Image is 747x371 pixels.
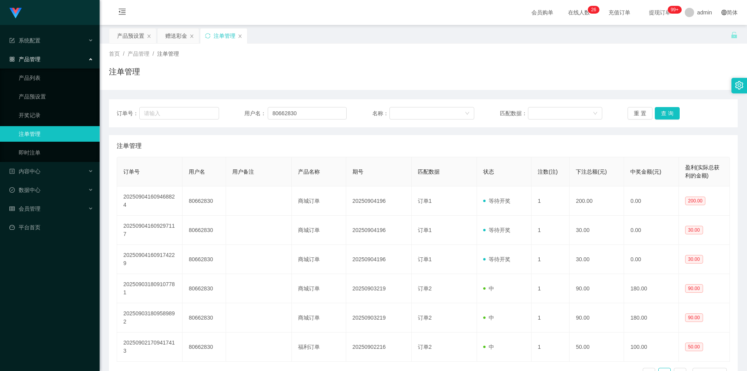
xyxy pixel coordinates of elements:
td: 20250903219 [346,274,412,303]
td: 202509041609468824 [117,186,182,216]
td: 1 [531,332,570,362]
span: 数据中心 [9,187,40,193]
td: 1 [531,186,570,216]
td: 80662830 [182,303,226,332]
i: 图标: profile [9,169,15,174]
i: 图标: table [9,206,15,211]
span: 中 [483,315,494,321]
td: 202509031809107781 [117,274,182,303]
span: 内容中心 [9,168,40,174]
span: 盈利(实际总获利的金额) [685,164,720,179]
span: 期号 [352,169,363,175]
span: 提现订单 [645,10,675,15]
td: 0.00 [624,216,679,245]
span: 匹配数据 [418,169,440,175]
span: 90.00 [685,313,703,322]
td: 90.00 [570,274,624,303]
span: 50.00 [685,343,703,351]
input: 请输入 [139,107,219,120]
td: 1 [531,274,570,303]
sup: 26 [588,6,599,14]
span: 订单2 [418,285,432,292]
td: 50.00 [570,332,624,362]
td: 1 [531,245,570,274]
span: 30.00 [685,226,703,234]
span: 订单1 [418,198,432,204]
td: 90.00 [570,303,624,332]
span: / [153,51,154,57]
i: 图标: down [465,111,470,116]
i: 图标: menu-fold [109,0,135,25]
td: 100.00 [624,332,679,362]
img: logo.9652507e.png [9,8,22,19]
td: 20250904196 [346,216,412,245]
span: 用户名 [189,169,205,175]
td: 180.00 [624,303,679,332]
td: 20250903219 [346,303,412,332]
span: 产品管理 [9,56,40,62]
span: / [123,51,124,57]
span: 用户名： [244,109,268,118]
span: 系统配置 [9,37,40,44]
td: 80662830 [182,332,226,362]
div: 赠送彩金 [165,28,187,43]
sup: 1075 [668,6,682,14]
span: 注单管理 [157,51,179,57]
span: 等待开奖 [483,227,510,233]
td: 202509031809589892 [117,303,182,332]
i: 图标: unlock [731,32,738,39]
span: 首页 [109,51,120,57]
td: 20250902216 [346,332,412,362]
span: 等待开奖 [483,198,510,204]
td: 商城订单 [292,245,346,274]
td: 80662830 [182,274,226,303]
span: 中奖金额(元) [630,169,661,175]
a: 产品列表 [19,70,93,86]
td: 30.00 [570,245,624,274]
i: 图标: setting [735,81,743,90]
input: 请输入 [268,107,347,120]
span: 状态 [483,169,494,175]
span: 等待开奖 [483,256,510,262]
td: 商城订单 [292,303,346,332]
button: 查 询 [655,107,680,120]
a: 图标: dashboard平台首页 [9,220,93,235]
div: 注单管理 [214,28,235,43]
td: 1 [531,303,570,332]
a: 产品预设置 [19,89,93,104]
span: 订单号 [123,169,140,175]
td: 202509041609174229 [117,245,182,274]
span: 注单管理 [117,141,142,151]
td: 20250904196 [346,186,412,216]
span: 用户备注 [232,169,254,175]
td: 202509021709417413 [117,332,182,362]
td: 商城订单 [292,216,346,245]
span: 中 [483,285,494,292]
td: 80662830 [182,186,226,216]
i: 图标: sync [205,33,210,39]
td: 202509041609297117 [117,216,182,245]
span: 订单2 [418,315,432,321]
td: 80662830 [182,245,226,274]
i: 图标: down [593,111,598,116]
td: 180.00 [624,274,679,303]
i: 图标: close [147,34,151,39]
td: 福利订单 [292,332,346,362]
i: 图标: close [238,34,242,39]
span: 中 [483,344,494,350]
td: 商城订单 [292,274,346,303]
span: 注数(注) [538,169,558,175]
td: 商城订单 [292,186,346,216]
span: 订单1 [418,227,432,233]
p: 6 [594,6,596,14]
span: 订单2 [418,344,432,350]
span: 产品管理 [128,51,149,57]
span: 30.00 [685,255,703,264]
span: 名称： [372,109,389,118]
div: 产品预设置 [117,28,144,43]
td: 200.00 [570,186,624,216]
button: 重 置 [628,107,652,120]
i: 图标: appstore-o [9,56,15,62]
td: 0.00 [624,245,679,274]
td: 0.00 [624,186,679,216]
